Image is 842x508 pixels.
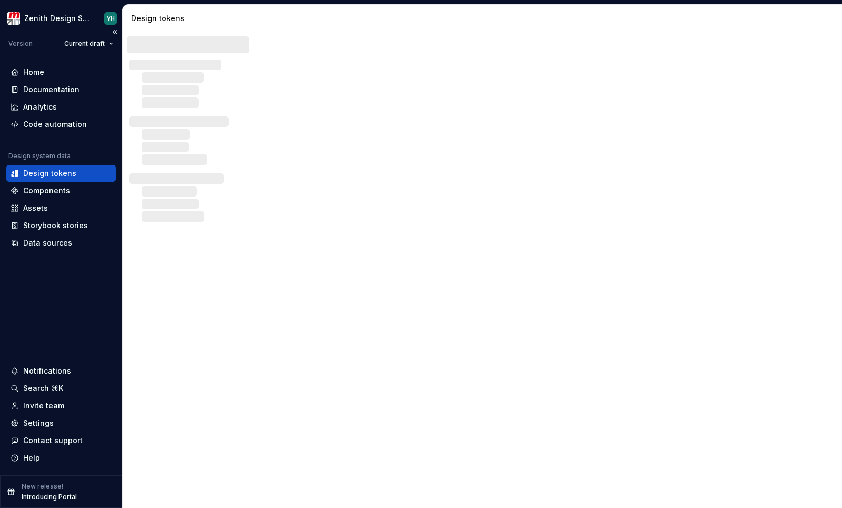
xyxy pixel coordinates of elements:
[23,366,71,376] div: Notifications
[6,235,116,251] a: Data sources
[23,435,83,446] div: Contact support
[8,152,71,160] div: Design system data
[23,238,72,248] div: Data sources
[8,40,33,48] div: Version
[6,217,116,234] a: Storybook stories
[6,380,116,397] button: Search ⌘K
[23,418,54,428] div: Settings
[2,7,120,30] button: Zenith Design SystemYH
[23,119,87,130] div: Code automation
[6,200,116,217] a: Assets
[6,81,116,98] a: Documentation
[60,36,118,51] button: Current draft
[23,185,70,196] div: Components
[6,397,116,414] a: Invite team
[6,99,116,115] a: Analytics
[6,363,116,379] button: Notifications
[6,432,116,449] button: Contact support
[22,482,63,491] p: New release!
[6,450,116,466] button: Help
[23,67,44,77] div: Home
[6,182,116,199] a: Components
[23,168,76,179] div: Design tokens
[24,13,92,24] div: Zenith Design System
[6,415,116,432] a: Settings
[23,220,88,231] div: Storybook stories
[131,13,250,24] div: Design tokens
[22,493,77,501] p: Introducing Portal
[23,383,63,394] div: Search ⌘K
[23,203,48,213] div: Assets
[6,64,116,81] a: Home
[107,14,115,23] div: YH
[23,84,80,95] div: Documentation
[107,25,122,40] button: Collapse sidebar
[23,400,64,411] div: Invite team
[23,102,57,112] div: Analytics
[64,40,105,48] span: Current draft
[6,165,116,182] a: Design tokens
[23,453,40,463] div: Help
[6,116,116,133] a: Code automation
[7,12,20,25] img: e95d57dd-783c-4905-b3fc-0c5af85c8823.png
